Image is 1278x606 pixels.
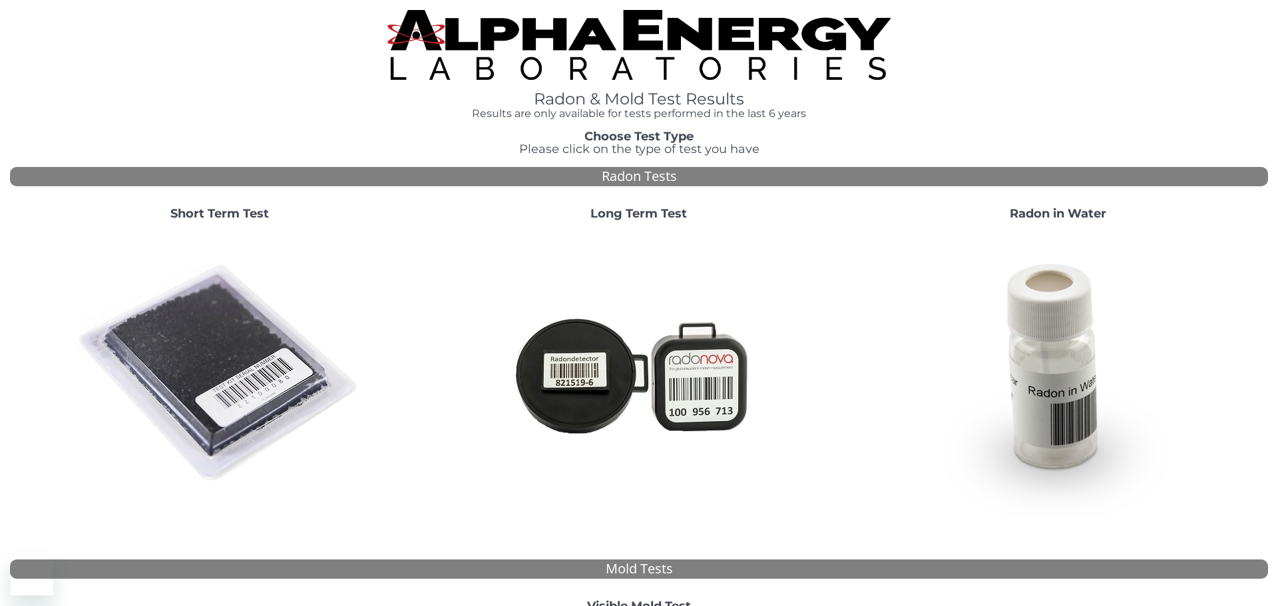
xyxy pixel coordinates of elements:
strong: Radon in Water [1010,206,1106,221]
img: TightCrop.jpg [387,10,891,80]
div: Radon Tests [10,167,1268,186]
span: Please click on the type of test you have [519,142,759,156]
iframe: Button to launch messaging window [11,553,53,595]
img: RadoninWater.jpg [915,231,1201,517]
h1: Radon & Mold Test Results [387,90,891,108]
img: Radtrak2vsRadtrak3.jpg [496,231,782,517]
div: Mold Tests [10,559,1268,579]
h4: Results are only available for tests performed in the last 6 years [387,108,891,120]
img: ShortTerm.jpg [77,231,363,517]
strong: Choose Test Type [584,129,694,144]
strong: Short Term Test [170,206,269,221]
strong: Long Term Test [590,206,687,221]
